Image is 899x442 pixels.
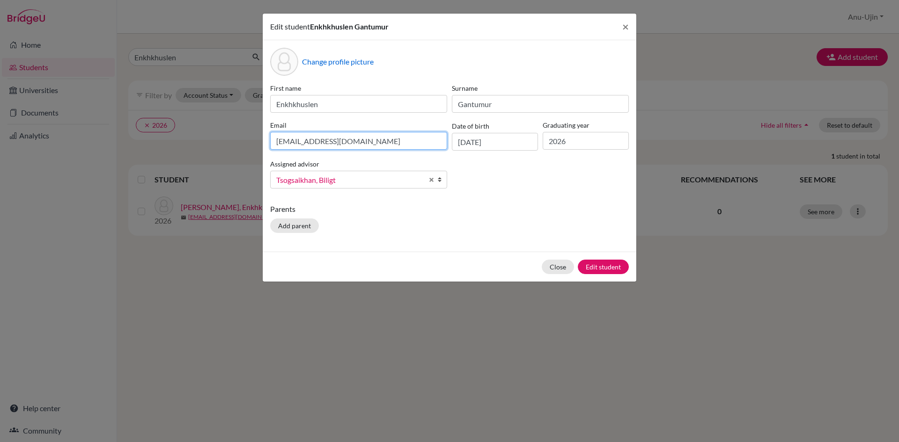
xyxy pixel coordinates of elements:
[452,83,629,93] label: Surname
[578,260,629,274] button: Edit student
[543,120,629,130] label: Graduating year
[270,203,629,215] p: Parents
[270,159,319,169] label: Assigned advisor
[542,260,574,274] button: Close
[452,121,489,131] label: Date of birth
[270,120,447,130] label: Email
[270,83,447,93] label: First name
[310,22,389,31] span: Enkhkhuslen Gantumur
[622,20,629,33] span: ×
[276,174,423,186] span: Tsogsaikhan, Biligt
[270,48,298,76] div: Profile picture
[452,133,538,151] input: dd/mm/yyyy
[270,218,319,233] button: Add parent
[615,14,636,40] button: Close
[270,22,310,31] span: Edit student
